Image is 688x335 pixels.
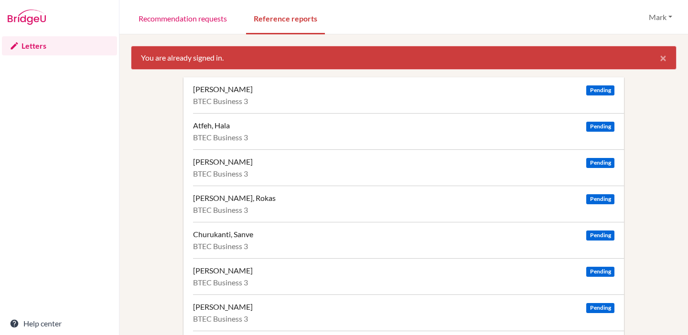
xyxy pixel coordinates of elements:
[193,96,614,106] div: BTEC Business 3
[193,302,253,312] div: [PERSON_NAME]
[131,46,677,70] div: You are already signed in.
[645,8,677,26] button: Mark
[193,193,276,203] div: [PERSON_NAME], Rokas
[586,158,614,168] span: Pending
[193,149,624,186] a: [PERSON_NAME] Pending BTEC Business 3
[193,186,624,222] a: [PERSON_NAME], Rokas Pending BTEC Business 3
[193,241,614,251] div: BTEC Business 3
[8,10,46,25] img: Bridge-U
[586,303,614,313] span: Pending
[660,51,666,64] span: ×
[193,84,253,94] div: [PERSON_NAME]
[193,205,614,215] div: BTEC Business 3
[193,169,614,178] div: BTEC Business 3
[246,1,325,34] a: Reference reports
[193,77,624,113] a: [PERSON_NAME] Pending BTEC Business 3
[193,294,624,331] a: [PERSON_NAME] Pending BTEC Business 3
[193,113,624,149] a: Atfeh, Hala Pending BTEC Business 3
[193,133,614,142] div: BTEC Business 3
[193,157,253,167] div: [PERSON_NAME]
[586,194,614,204] span: Pending
[193,314,614,324] div: BTEC Business 3
[2,36,117,55] a: Letters
[586,122,614,132] span: Pending
[586,85,614,95] span: Pending
[2,314,117,333] a: Help center
[650,46,676,69] button: Close
[193,222,624,258] a: Churukanti, Sanve Pending BTEC Business 3
[193,258,624,294] a: [PERSON_NAME] Pending BTEC Business 3
[586,230,614,241] span: Pending
[193,121,230,130] div: Atfeh, Hala
[193,230,253,239] div: Churukanti, Sanve
[586,267,614,277] span: Pending
[193,278,614,287] div: BTEC Business 3
[193,266,253,275] div: [PERSON_NAME]
[131,1,235,34] a: Recommendation requests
